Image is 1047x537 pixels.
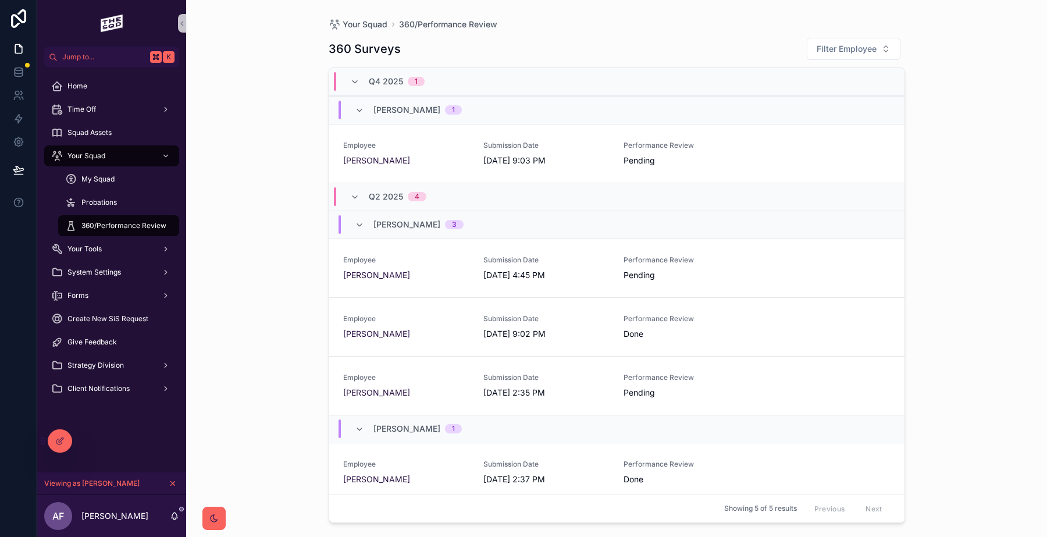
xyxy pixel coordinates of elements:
span: Performance Review [624,141,750,150]
a: Time Off [44,99,179,120]
a: System Settings [44,262,179,283]
span: [PERSON_NAME] [373,104,440,116]
span: Done [624,328,750,340]
span: Forms [67,291,88,300]
div: 4 [415,192,419,201]
a: [PERSON_NAME] [343,474,410,485]
span: Squad Assets [67,128,112,137]
span: [PERSON_NAME] [373,423,440,435]
span: Time Off [67,105,96,114]
span: AF [52,509,64,523]
a: [PERSON_NAME] [343,155,410,166]
a: Forms [44,285,179,306]
span: My Squad [81,175,115,184]
a: Employee[PERSON_NAME]Submission Date[DATE] 2:35 PMPerformance ReviewPending [329,356,904,415]
span: Your Squad [343,19,387,30]
span: [DATE] 2:37 PM [483,474,610,485]
span: Performance Review [624,255,750,265]
span: Employee [343,314,469,323]
span: Submission Date [483,141,610,150]
span: Performance Review [624,460,750,469]
a: Client Notifications [44,378,179,399]
div: 1 [415,77,418,86]
span: Performance Review [624,373,750,382]
a: My Squad [58,169,179,190]
a: 360/Performance Review [399,19,497,30]
span: [DATE] 4:45 PM [483,269,610,281]
span: Submission Date [483,314,610,323]
span: Pending [624,387,750,399]
a: Create New SiS Request [44,308,179,329]
span: Home [67,81,87,91]
span: System Settings [67,268,121,277]
div: 1 [452,105,455,115]
span: Give Feedback [67,337,117,347]
div: scrollable content [37,67,186,414]
span: Done [624,474,750,485]
a: Your Tools [44,239,179,259]
h1: 360 Surveys [329,41,401,57]
span: Strategy Division [67,361,124,370]
span: Showing 5 of 5 results [724,504,797,514]
span: Submission Date [483,255,610,265]
a: Employee[PERSON_NAME]Submission Date[DATE] 2:37 PMPerformance ReviewDone [329,443,904,502]
span: Employee [343,460,469,469]
span: Viewing as [PERSON_NAME] [44,479,140,488]
span: Your Tools [67,244,102,254]
div: 3 [452,220,457,229]
span: Jump to... [62,52,145,62]
a: Employee[PERSON_NAME]Submission Date[DATE] 9:02 PMPerformance ReviewDone [329,297,904,356]
a: Your Squad [329,19,387,30]
p: [PERSON_NAME] [81,510,148,522]
span: Q4 2025 [369,76,403,87]
span: [DATE] 9:03 PM [483,155,610,166]
span: Employee [343,373,469,382]
a: 360/Performance Review [58,215,179,236]
a: [PERSON_NAME] [343,387,410,399]
span: Filter Employee [817,43,877,55]
a: Squad Assets [44,122,179,143]
span: Your Squad [67,151,105,161]
span: Employee [343,255,469,265]
span: Pending [624,155,750,166]
span: [PERSON_NAME] [373,219,440,230]
a: [PERSON_NAME] [343,269,410,281]
a: Give Feedback [44,332,179,353]
span: [DATE] 9:02 PM [483,328,610,340]
a: Your Squad [44,145,179,166]
a: Probations [58,192,179,213]
a: Strategy Division [44,355,179,376]
span: Client Notifications [67,384,130,393]
img: App logo [100,14,123,33]
a: Employee[PERSON_NAME]Submission Date[DATE] 9:03 PMPerformance ReviewPending [329,124,904,183]
span: Pending [624,269,750,281]
a: Home [44,76,179,97]
a: Employee[PERSON_NAME]Submission Date[DATE] 4:45 PMPerformance ReviewPending [329,239,904,297]
span: [DATE] 2:35 PM [483,387,610,399]
span: K [164,52,173,62]
span: Employee [343,141,469,150]
span: 360/Performance Review [81,221,166,230]
div: 1 [452,424,455,433]
span: Submission Date [483,460,610,469]
button: Select Button [807,38,900,60]
a: [PERSON_NAME] [343,328,410,340]
span: Probations [81,198,117,207]
span: Create New SiS Request [67,314,148,323]
span: Submission Date [483,373,610,382]
span: Q2 2025 [369,191,403,202]
span: Performance Review [624,314,750,323]
button: Jump to...K [44,47,179,67]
